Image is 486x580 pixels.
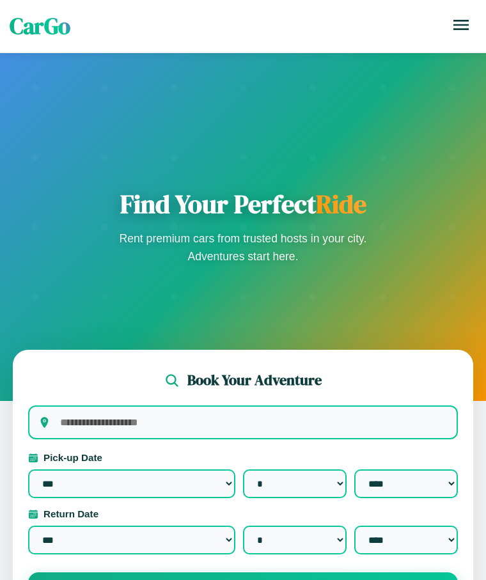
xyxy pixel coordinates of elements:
h1: Find Your Perfect [115,189,371,219]
label: Return Date [28,508,458,519]
label: Pick-up Date [28,452,458,463]
p: Rent premium cars from trusted hosts in your city. Adventures start here. [115,230,371,265]
span: CarGo [10,11,70,42]
span: Ride [316,187,366,221]
h2: Book Your Adventure [187,370,322,390]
